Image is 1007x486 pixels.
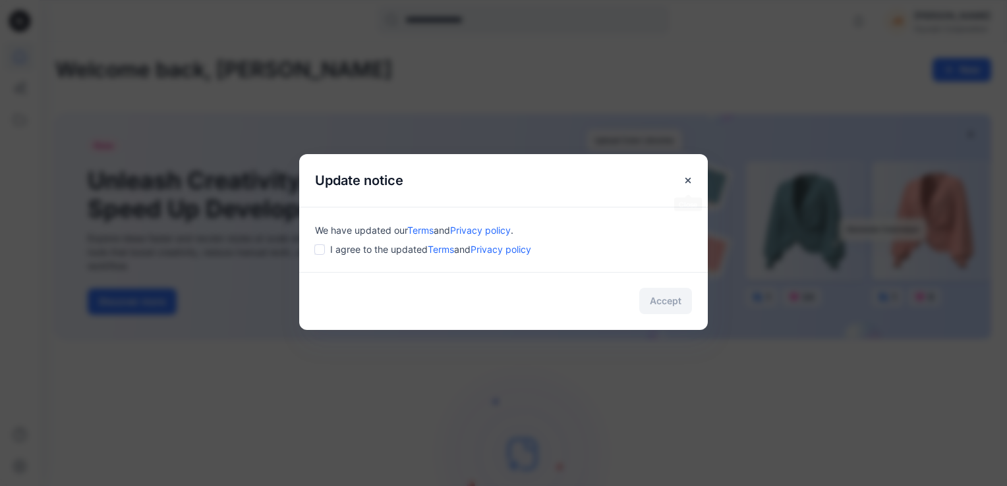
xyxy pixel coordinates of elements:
[428,244,454,255] a: Terms
[676,169,700,192] button: Close
[315,223,692,237] div: We have updated our .
[471,244,531,255] a: Privacy policy
[330,242,531,256] span: I agree to the updated
[407,225,434,236] a: Terms
[434,225,450,236] span: and
[299,154,419,207] h5: Update notice
[450,225,511,236] a: Privacy policy
[454,244,471,255] span: and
